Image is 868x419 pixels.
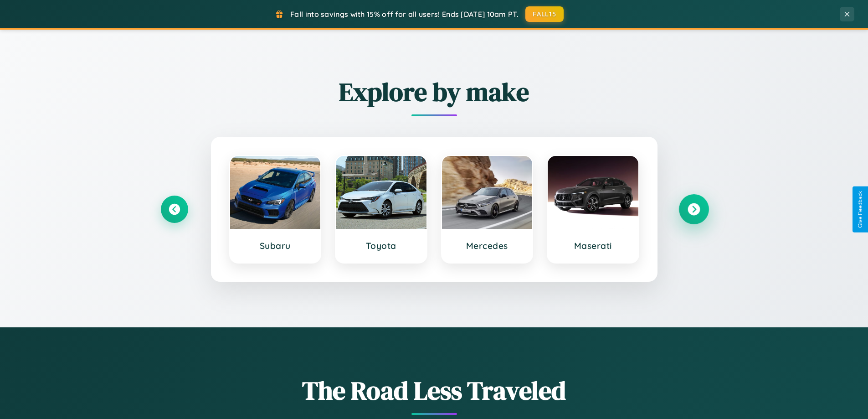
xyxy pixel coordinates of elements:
[239,240,312,251] h3: Subaru
[345,240,417,251] h3: Toyota
[451,240,524,251] h3: Mercedes
[290,10,519,19] span: Fall into savings with 15% off for all users! Ends [DATE] 10am PT.
[161,373,708,408] h1: The Road Less Traveled
[557,240,629,251] h3: Maserati
[857,191,863,228] div: Give Feedback
[525,6,564,22] button: FALL15
[161,74,708,109] h2: Explore by make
